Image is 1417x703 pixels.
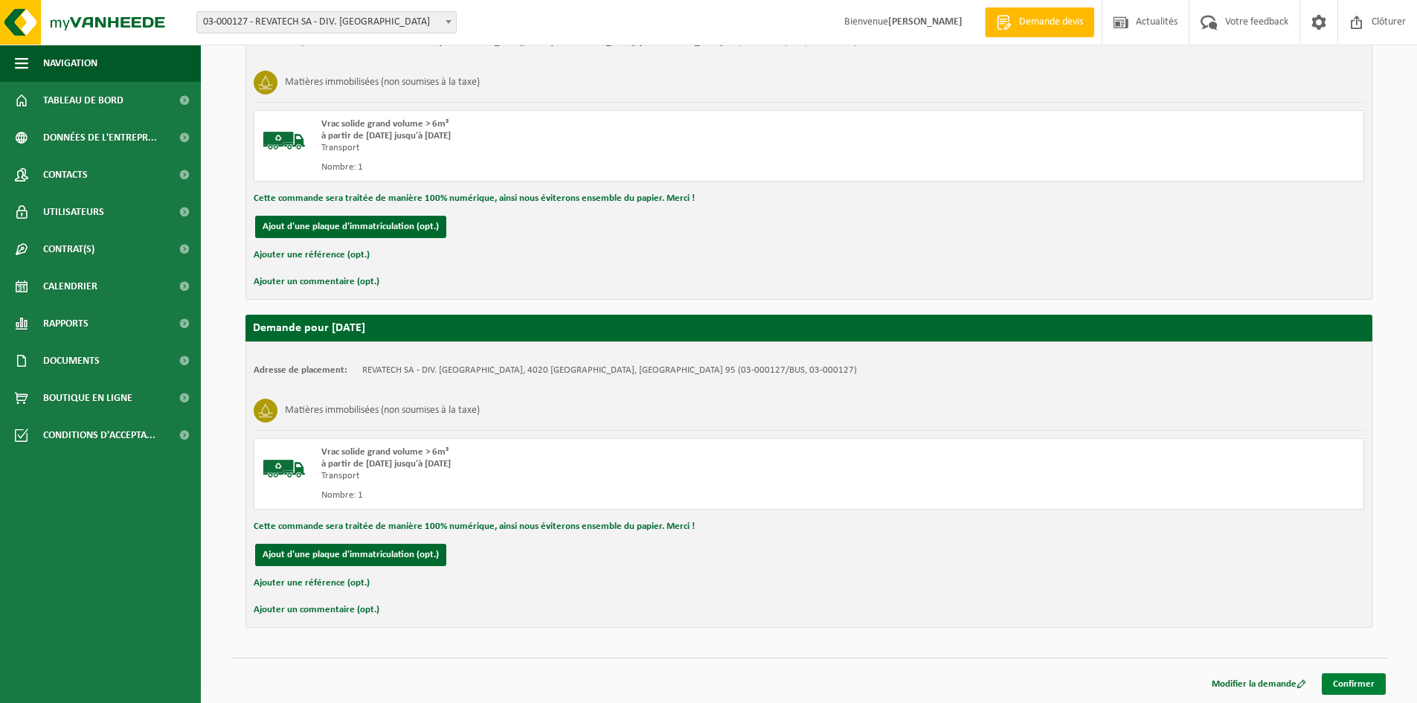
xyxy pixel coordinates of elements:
div: Nombre: 1 [321,161,869,173]
strong: Adresse de placement: [254,365,347,375]
button: Ajouter une référence (opt.) [254,574,370,593]
span: Données de l'entrepr... [43,119,157,156]
span: 03-000127 - REVATECH SA - DIV. MONSIN - JUPILLE-SUR-MEUSE [196,11,457,33]
span: Contrat(s) [43,231,94,268]
strong: [PERSON_NAME] [888,16,963,28]
span: Vrac solide grand volume > 6m³ [321,119,449,129]
img: BL-SO-LV.png [262,118,306,163]
span: 03-000127 - REVATECH SA - DIV. MONSIN - JUPILLE-SUR-MEUSE [197,12,456,33]
div: Nombre: 1 [321,489,869,501]
button: Cette commande sera traitée de manière 100% numérique, ainsi nous éviterons ensemble du papier. M... [254,189,695,208]
strong: à partir de [DATE] jusqu'à [DATE] [321,459,451,469]
span: Tableau de bord [43,82,123,119]
button: Cette commande sera traitée de manière 100% numérique, ainsi nous éviterons ensemble du papier. M... [254,517,695,536]
span: Conditions d'accepta... [43,417,155,454]
button: Ajouter un commentaire (opt.) [254,272,379,292]
span: Rapports [43,305,89,342]
a: Demande devis [985,7,1094,37]
div: Transport [321,142,869,154]
strong: Demande pour [DATE] [253,322,365,334]
button: Ajouter une référence (opt.) [254,245,370,265]
span: Vrac solide grand volume > 6m³ [321,447,449,457]
span: Contacts [43,156,88,193]
h3: Matières immobilisées (non soumises à la taxe) [285,71,480,94]
img: BL-SO-LV.png [262,446,306,491]
span: Demande devis [1015,15,1087,30]
a: Confirmer [1322,673,1386,695]
h3: Matières immobilisées (non soumises à la taxe) [285,399,480,423]
span: Calendrier [43,268,97,305]
span: Navigation [43,45,97,82]
span: Utilisateurs [43,193,104,231]
a: Modifier la demande [1201,673,1317,695]
td: REVATECH SA - DIV. [GEOGRAPHIC_DATA], 4020 [GEOGRAPHIC_DATA], [GEOGRAPHIC_DATA] 95 (03-000127/BUS... [362,365,857,376]
span: Boutique en ligne [43,379,132,417]
button: Ajout d'une plaque d'immatriculation (opt.) [255,544,446,566]
div: Transport [321,470,869,482]
strong: à partir de [DATE] jusqu'à [DATE] [321,131,451,141]
span: Documents [43,342,100,379]
button: Ajouter un commentaire (opt.) [254,600,379,620]
button: Ajout d'une plaque d'immatriculation (opt.) [255,216,446,238]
